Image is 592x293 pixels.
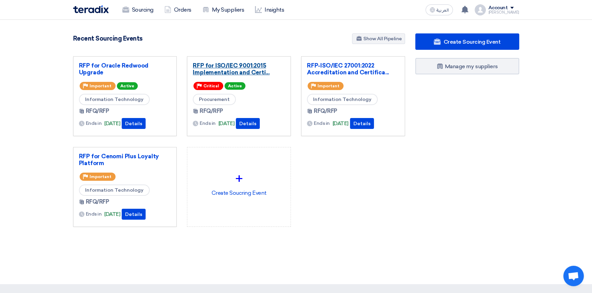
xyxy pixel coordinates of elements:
[90,84,111,88] span: Important
[117,82,138,90] span: Active
[318,84,339,88] span: Important
[86,107,109,115] span: RFQ/RFP
[86,120,102,127] span: Ends in
[333,120,349,128] span: [DATE]
[197,2,250,17] a: My Suppliers
[193,94,236,105] span: Procurement
[117,2,159,17] a: Sourcing
[193,62,285,76] a: RFP for ISO/IEC 9001:2015 Implementation and Certi...
[79,62,171,76] a: RFP for Oracle Redwood Upgrade
[314,107,337,115] span: RFQ/RFP
[443,39,500,45] span: Create Sourcing Event
[203,84,219,88] span: Critical
[86,210,102,218] span: Ends in
[563,266,584,286] a: Open chat
[250,2,290,17] a: Insights
[159,2,197,17] a: Orders
[193,153,285,213] div: Create Soucring Event
[488,11,519,14] div: [PERSON_NAME]
[200,107,223,115] span: RFQ/RFP
[200,120,216,127] span: Ends in
[79,94,150,105] span: Information Technology
[352,33,405,44] a: Show All Pipeline
[86,198,109,206] span: RFQ/RFP
[104,120,120,128] span: [DATE]
[426,4,453,15] button: العربية
[225,82,245,90] span: Active
[475,4,486,15] img: profile_test.png
[415,58,519,74] a: Manage my suppliers
[79,153,171,166] a: RFP for Cenomi Plus Loyalty Platform
[193,169,285,189] div: +
[122,118,146,129] button: Details
[79,185,150,196] span: Information Technology
[73,5,109,13] img: Teradix logo
[122,209,146,220] button: Details
[314,120,330,127] span: Ends in
[350,118,374,129] button: Details
[307,94,378,105] span: Information Technology
[436,8,449,13] span: العربية
[73,35,143,42] h4: Recent Sourcing Events
[307,62,399,76] a: RFP-ISO/IEC 27001:2022 Accreditation and Certifica...
[488,5,508,11] div: Account
[218,120,234,128] span: [DATE]
[236,118,260,129] button: Details
[90,174,111,179] span: Important
[104,210,120,218] span: [DATE]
